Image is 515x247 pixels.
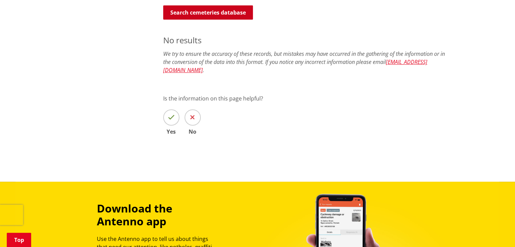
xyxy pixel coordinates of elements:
iframe: Messenger Launcher [484,219,508,243]
span: Yes [163,129,179,134]
a: Top [7,233,31,247]
button: Search cemeteries database [163,5,253,20]
span: No [185,129,201,134]
a: [EMAIL_ADDRESS][DOMAIN_NAME] [163,58,427,74]
em: We try to ensure the accuracy of these records, but mistakes may have occurred in the gathering o... [163,50,445,74]
p: Is the information on this page helpful? [163,94,452,103]
h3: Download the Antenno app [97,202,219,228]
p: No results [163,34,452,46]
